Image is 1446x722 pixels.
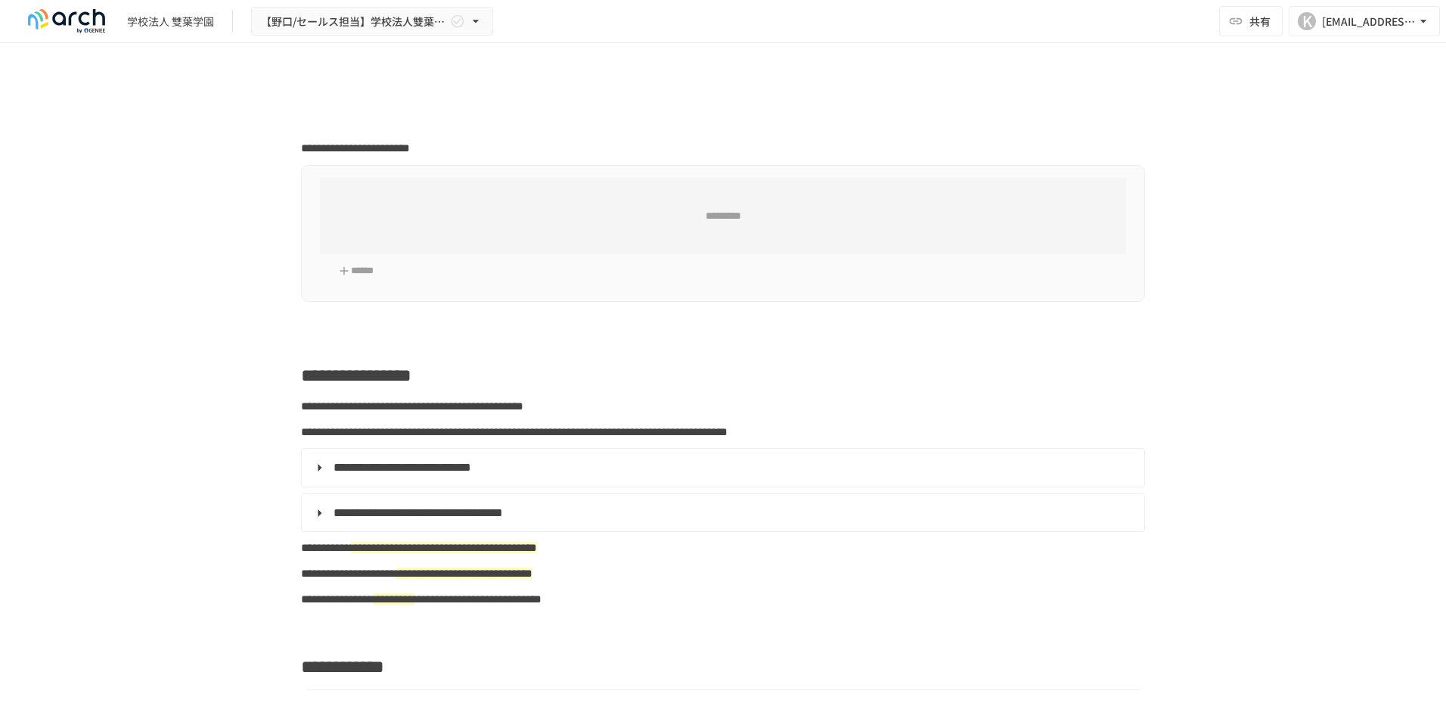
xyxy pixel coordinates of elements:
[1298,12,1316,30] div: K
[1219,6,1283,36] button: 共有
[1322,12,1416,31] div: [EMAIL_ADDRESS][DOMAIN_NAME]
[127,14,214,30] div: 学校法人 雙葉学園
[1249,13,1271,30] span: 共有
[251,7,493,36] button: 【野口/セールス担当】学校法人雙葉学園様_初期設定サポート
[1289,6,1440,36] button: K[EMAIL_ADDRESS][DOMAIN_NAME]
[261,12,447,31] span: 【野口/セールス担当】学校法人雙葉学園様_初期設定サポート
[18,9,115,33] img: logo-default@2x-9cf2c760.svg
